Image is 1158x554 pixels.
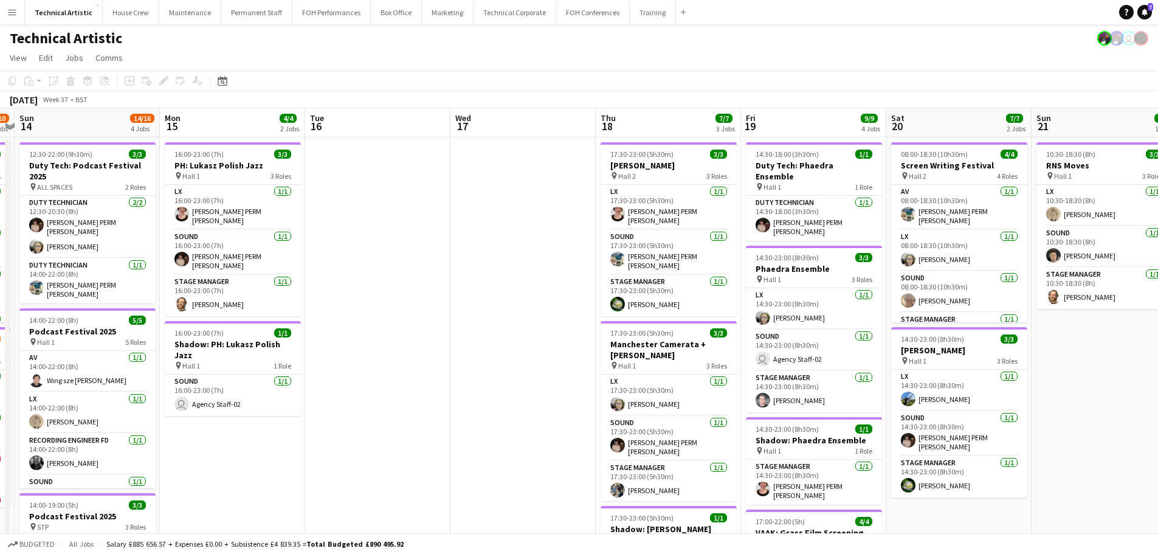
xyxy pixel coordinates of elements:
[39,52,53,63] span: Edit
[95,52,123,63] span: Comms
[40,95,71,104] span: Week 37
[25,1,103,24] button: Technical Artistic
[159,1,221,24] button: Maintenance
[67,539,96,549] span: All jobs
[106,539,404,549] div: Salary £885 656.57 + Expenses £0.00 + Subsistence £4 839.35 =
[371,1,422,24] button: Box Office
[10,29,122,47] h1: Technical Artistic
[1122,31,1136,46] app-user-avatar: Nathan PERM Birdsall
[10,52,27,63] span: View
[422,1,474,24] button: Marketing
[292,1,371,24] button: FOH Performances
[10,94,38,106] div: [DATE]
[1134,31,1148,46] app-user-avatar: Gabrielle Barr
[60,50,88,66] a: Jobs
[221,1,292,24] button: Permanent Staff
[5,50,32,66] a: View
[556,1,630,24] button: FOH Conferences
[1148,3,1153,11] span: 7
[306,539,404,549] span: Total Budgeted £890 495.92
[19,540,55,549] span: Budgeted
[91,50,128,66] a: Comms
[1137,5,1152,19] a: 7
[75,95,88,104] div: BST
[65,52,83,63] span: Jobs
[34,50,58,66] a: Edit
[1109,31,1124,46] app-user-avatar: Zubair PERM Dhalla
[6,538,57,551] button: Budgeted
[103,1,159,24] button: House Crew
[630,1,676,24] button: Training
[1097,31,1112,46] app-user-avatar: Zubair PERM Dhalla
[474,1,556,24] button: Technical Corporate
